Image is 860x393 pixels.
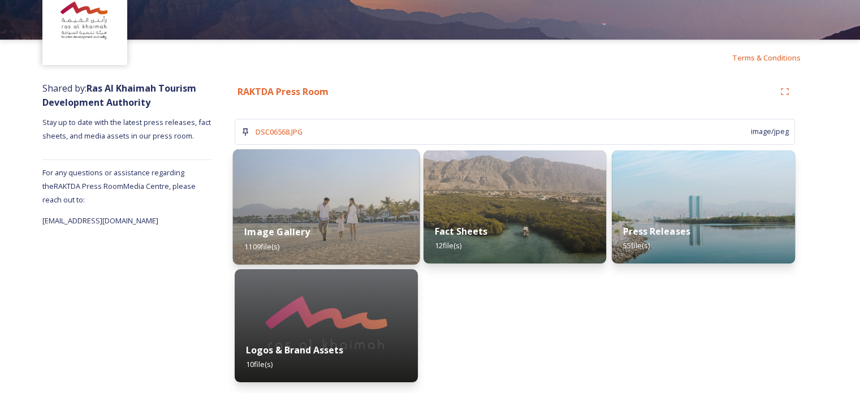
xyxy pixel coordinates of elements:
[732,53,801,63] span: Terms & Conditions
[256,127,302,137] span: DSC06568.JPG
[751,126,789,137] span: image/jpeg
[42,215,158,226] span: [EMAIL_ADDRESS][DOMAIN_NAME]
[42,167,196,205] span: For any questions or assistance regarding the RAKTDA Press Room Media Centre, please reach out to:
[423,150,607,264] img: f0db2a41-4a96-4f71-8a17-3ff40b09c344.jpg
[612,150,795,264] img: 013902d9-e17a-4d5b-8969-017c03a407ea.jpg
[435,240,461,251] span: 12 file(s)
[623,225,690,237] strong: Press Releases
[42,117,213,141] span: Stay up to date with the latest press releases, fact sheets, and media assets in our press room.
[256,125,302,139] a: DSC06568.JPG
[42,82,196,109] span: Shared by:
[435,225,487,237] strong: Fact Sheets
[246,359,273,369] span: 10 file(s)
[246,344,343,356] strong: Logos & Brand Assets
[732,51,818,64] a: Terms & Conditions
[237,85,329,98] strong: RAKTDA Press Room
[235,269,418,382] img: 41d62023-764c-459e-a281-54ac939b3615.jpg
[244,226,310,238] strong: Image Gallery
[42,82,196,109] strong: Ras Al Khaimah Tourism Development Authority
[623,240,650,251] span: 55 file(s)
[233,149,420,265] img: f5718702-a796-4956-8276-a74f38c09c52.jpg
[244,241,279,251] span: 1109 file(s)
